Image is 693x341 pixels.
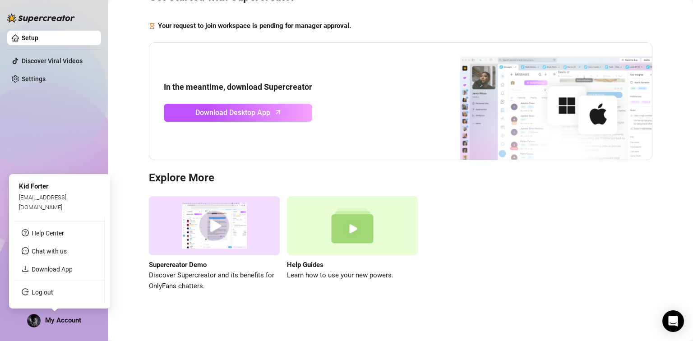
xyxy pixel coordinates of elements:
[32,289,53,296] a: Log out
[287,261,323,269] strong: Help Guides
[662,310,684,332] div: Open Intercom Messenger
[149,261,207,269] strong: Supercreator Demo
[14,285,104,300] li: Log out
[19,194,66,210] span: [EMAIL_ADDRESS][DOMAIN_NAME]
[158,22,351,30] strong: Your request to join workspace is pending for manager approval.
[426,43,652,160] img: download app
[22,34,38,41] a: Setup
[7,14,75,23] img: logo-BBDzfeDw.svg
[149,171,652,185] h3: Explore More
[22,75,46,83] a: Settings
[287,196,418,255] img: help guides
[149,270,280,291] span: Discover Supercreator and its benefits for OnlyFans chatters.
[164,104,312,122] a: Download Desktop Apparrow-up
[32,248,67,255] span: Chat with us
[273,107,283,117] span: arrow-up
[195,107,270,118] span: Download Desktop App
[19,182,48,190] span: Kid Forter
[149,21,155,32] span: hourglass
[287,270,418,281] span: Learn how to use your new powers.
[164,82,312,92] strong: In the meantime, download Supercreator
[28,314,40,327] img: AAcHTtf4iU_8XWjPf5wwDKM0Bvyqq299WHxt3nO5yqGvkRvu6w=s96-c
[149,196,280,291] a: Supercreator DemoDiscover Supercreator and its benefits for OnlyFans chatters.
[32,266,73,273] a: Download App
[32,230,64,237] a: Help Center
[22,57,83,65] a: Discover Viral Videos
[22,247,29,254] span: message
[287,196,418,291] a: Help GuidesLearn how to use your new powers.
[149,196,280,255] img: supercreator demo
[45,316,81,324] span: My Account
